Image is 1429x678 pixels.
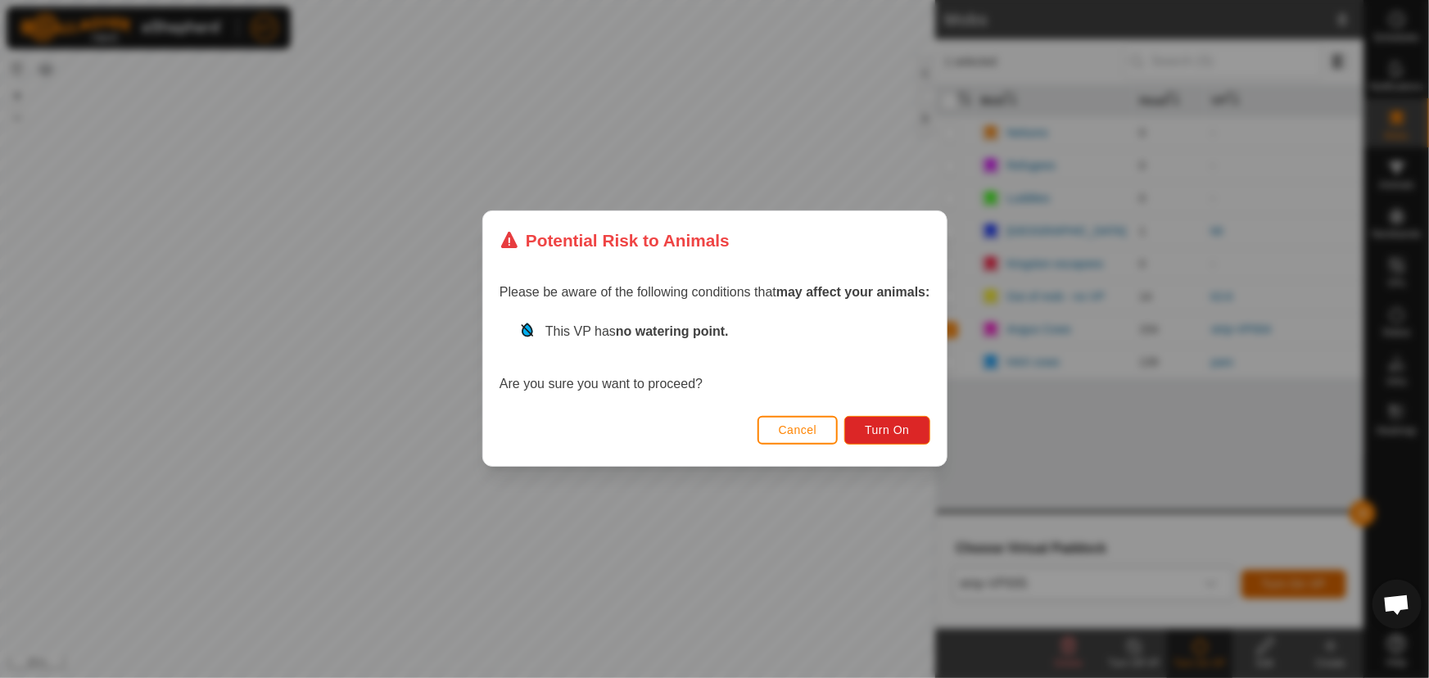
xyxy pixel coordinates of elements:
span: Please be aware of the following conditions that [500,286,930,300]
button: Cancel [757,416,838,445]
div: Open chat [1372,580,1422,629]
span: Cancel [778,424,816,437]
strong: may affect your animals: [776,286,930,300]
span: This VP has [545,325,729,339]
span: Turn On [865,424,909,437]
button: Turn On [844,416,929,445]
div: Are you sure you want to proceed? [500,323,930,395]
div: Potential Risk to Animals [500,228,730,253]
strong: no watering point. [616,325,729,339]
